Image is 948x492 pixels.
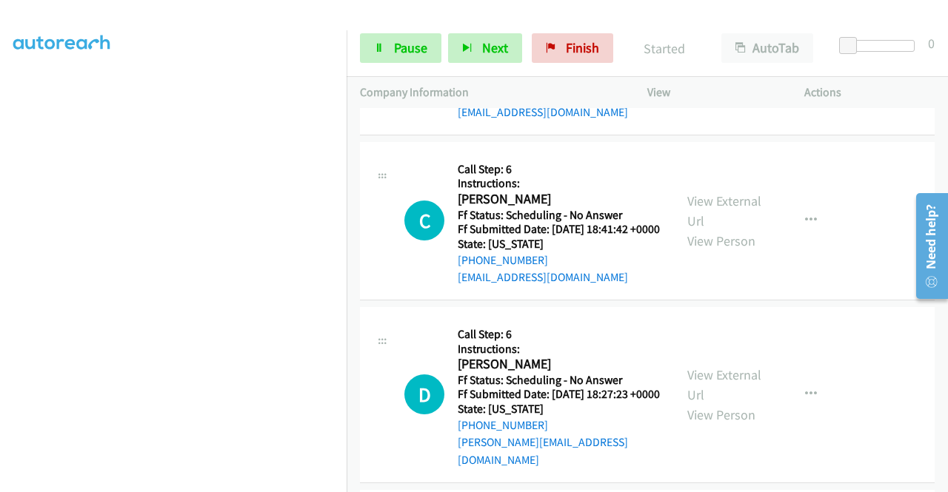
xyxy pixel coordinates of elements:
[633,38,695,58] p: Started
[847,40,915,52] div: Delay between calls (in seconds)
[566,39,599,56] span: Finish
[721,33,813,63] button: AutoTab
[458,222,660,237] h5: Ff Submitted Date: [DATE] 18:41:42 +0000
[458,176,660,191] h5: Instructions:
[448,33,522,63] button: Next
[360,84,621,101] p: Company Information
[687,192,761,229] a: View External Url
[906,187,948,305] iframe: Resource Center
[458,373,661,388] h5: Ff Status: Scheduling - No Answer
[928,33,935,53] div: 0
[458,418,548,432] a: [PHONE_NUMBER]
[687,232,755,249] a: View Person
[458,270,628,284] a: [EMAIL_ADDRESS][DOMAIN_NAME]
[394,39,427,56] span: Pause
[804,84,935,101] p: Actions
[458,191,660,208] h2: [PERSON_NAME]
[458,208,660,223] h5: Ff Status: Scheduling - No Answer
[458,327,661,342] h5: Call Step: 6
[404,200,444,240] h1: C
[458,435,628,467] a: [PERSON_NAME][EMAIL_ADDRESS][DOMAIN_NAME]
[687,366,761,403] a: View External Url
[482,39,508,56] span: Next
[404,374,444,414] div: The call is yet to be attempted
[532,33,613,63] a: Finish
[647,84,778,101] p: View
[360,33,441,63] a: Pause
[458,253,548,267] a: [PHONE_NUMBER]
[458,342,661,357] h5: Instructions:
[687,406,755,423] a: View Person
[458,105,628,119] a: [EMAIL_ADDRESS][DOMAIN_NAME]
[458,402,661,417] h5: State: [US_STATE]
[458,162,660,177] h5: Call Step: 6
[404,374,444,414] h1: D
[458,387,661,402] h5: Ff Submitted Date: [DATE] 18:27:23 +0000
[458,237,660,252] h5: State: [US_STATE]
[458,356,661,373] h2: [PERSON_NAME]
[404,200,444,240] div: The call is yet to be attempted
